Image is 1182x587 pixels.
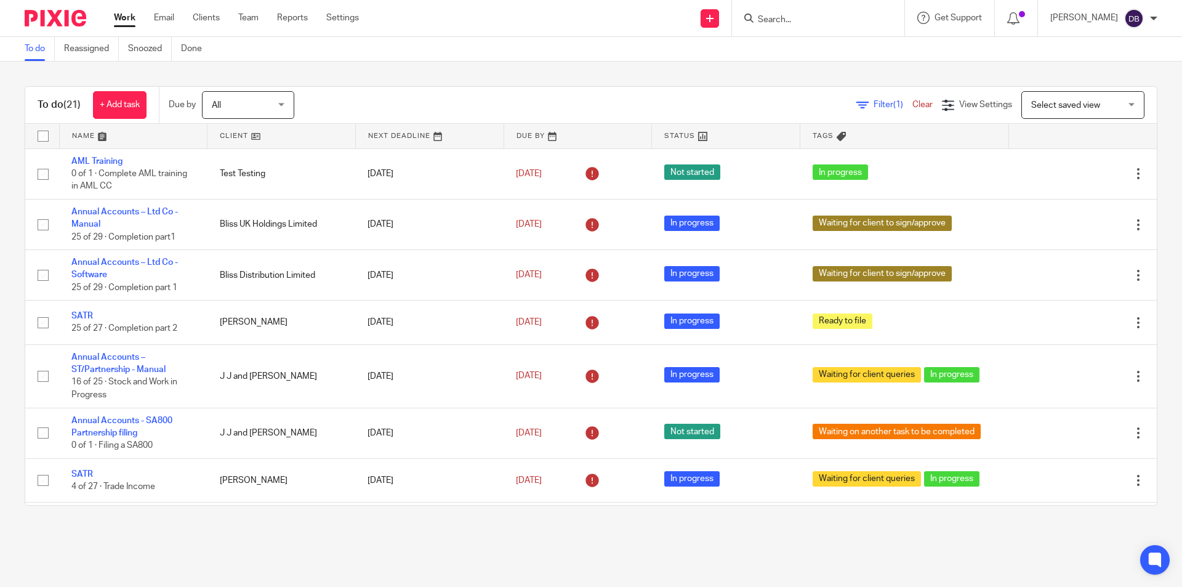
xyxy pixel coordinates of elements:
[128,37,172,61] a: Snoozed
[959,100,1012,109] span: View Settings
[71,482,155,491] span: 4 of 27 · Trade Income
[207,301,356,344] td: [PERSON_NAME]
[71,208,178,229] a: Annual Accounts – Ltd Co - Manual
[924,471,979,487] span: In progress
[207,458,356,502] td: [PERSON_NAME]
[207,199,356,249] td: Bliss UK Holdings Limited
[64,37,119,61] a: Reassigned
[71,441,153,450] span: 0 of 1 · Filing a SA800
[181,37,211,61] a: Done
[516,220,542,229] span: [DATE]
[154,12,174,24] a: Email
[63,100,81,110] span: (21)
[355,503,504,546] td: [DATE]
[664,314,720,329] span: In progress
[813,367,921,383] span: Waiting for client queries
[813,216,952,231] span: Waiting for client to sign/approve
[71,353,166,374] a: Annual Accounts – ST/Partnership - Manual
[912,100,933,109] a: Clear
[664,367,720,383] span: In progress
[193,12,220,24] a: Clients
[71,258,178,279] a: Annual Accounts – Ltd Co - Software
[71,416,172,437] a: Annual Accounts - SA800 Partnership filing
[813,471,921,487] span: Waiting for client queries
[71,325,177,333] span: 25 of 27 · Completion part 2
[355,148,504,199] td: [DATE]
[813,314,872,329] span: Ready to file
[935,14,982,22] span: Get Support
[207,148,356,199] td: Test Testing
[664,471,720,487] span: In progress
[664,424,720,439] span: Not started
[813,266,952,281] span: Waiting for client to sign/approve
[874,100,912,109] span: Filter
[169,99,196,111] p: Due by
[207,503,356,546] td: [PERSON_NAME]
[813,132,834,139] span: Tags
[355,250,504,301] td: [DATE]
[1124,9,1144,28] img: svg%3E
[355,408,504,458] td: [DATE]
[71,312,93,320] a: SATR
[516,476,542,485] span: [DATE]
[1031,101,1100,110] span: Select saved view
[355,301,504,344] td: [DATE]
[516,429,542,437] span: [DATE]
[664,216,720,231] span: In progress
[71,283,177,292] span: 25 of 29 · Completion part 1
[516,318,542,326] span: [DATE]
[207,408,356,458] td: J J and [PERSON_NAME]
[813,424,981,439] span: Waiting on another task to be completed
[207,250,356,301] td: Bliss Distribution Limited
[893,100,903,109] span: (1)
[664,266,720,281] span: In progress
[212,101,221,110] span: All
[38,99,81,111] h1: To do
[114,12,135,24] a: Work
[516,372,542,381] span: [DATE]
[813,164,868,180] span: In progress
[355,344,504,408] td: [DATE]
[516,169,542,178] span: [DATE]
[326,12,359,24] a: Settings
[355,199,504,249] td: [DATE]
[25,37,55,61] a: To do
[71,157,123,166] a: AML Training
[207,344,356,408] td: J J and [PERSON_NAME]
[71,233,175,241] span: 25 of 29 · Completion part1
[277,12,308,24] a: Reports
[71,470,93,479] a: SATR
[25,10,86,26] img: Pixie
[664,164,720,180] span: Not started
[93,91,147,119] a: + Add task
[924,367,979,383] span: In progress
[1050,12,1118,24] p: [PERSON_NAME]
[757,15,867,26] input: Search
[238,12,259,24] a: Team
[355,458,504,502] td: [DATE]
[71,378,177,400] span: 16 of 25 · Stock and Work in Progress
[71,169,187,191] span: 0 of 1 · Complete AML training in AML CC
[516,271,542,280] span: [DATE]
